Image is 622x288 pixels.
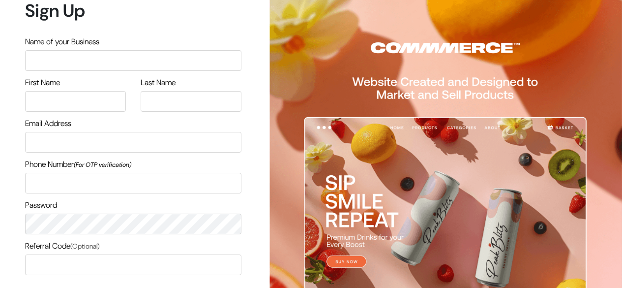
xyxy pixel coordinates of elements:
[25,199,57,211] label: Password
[25,36,99,48] label: Name of your Business
[25,77,60,89] label: First Name
[70,242,100,251] span: (Optional)
[25,118,71,129] label: Email Address
[74,160,131,169] i: (For OTP verification)
[25,240,100,252] label: Referral Code
[141,77,176,89] label: Last Name
[25,159,131,170] label: Phone Number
